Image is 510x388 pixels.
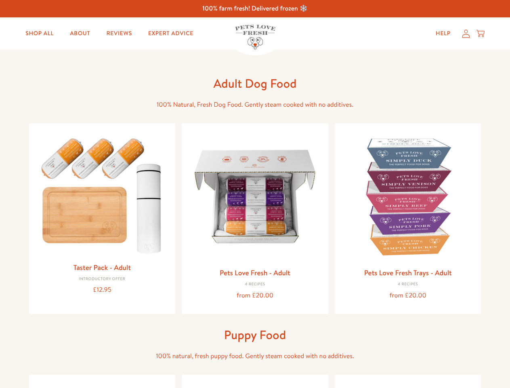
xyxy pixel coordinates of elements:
[63,25,97,42] a: About
[36,130,169,258] img: Taster Pack - Adult
[341,282,475,287] div: 4 Recipes
[235,25,275,49] img: Pets Love Fresh
[429,25,457,42] a: Help
[341,130,475,264] img: Pets Love Fresh Trays - Adult
[156,352,354,361] span: 100% natural, fresh puppy food. Gently steam cooked with no additives.
[126,327,384,343] h1: Puppy Food
[126,76,384,91] h1: Adult Dog Food
[364,268,452,278] a: Pets Love Fresh Trays - Adult
[19,25,60,42] a: Shop All
[36,277,169,282] div: Introductory Offer
[157,100,353,109] span: 100% Natural, Fresh Dog Food. Gently steam cooked with no additives.
[220,268,290,278] a: Pets Love Fresh - Adult
[341,290,475,301] div: from £20.00
[188,290,322,301] div: from £20.00
[73,262,131,272] a: Taster Pack - Adult
[188,282,322,287] div: 4 Recipes
[36,285,169,295] div: £12.95
[142,25,200,42] a: Expert Advice
[100,25,138,42] a: Reviews
[188,130,322,264] img: Pets Love Fresh - Adult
